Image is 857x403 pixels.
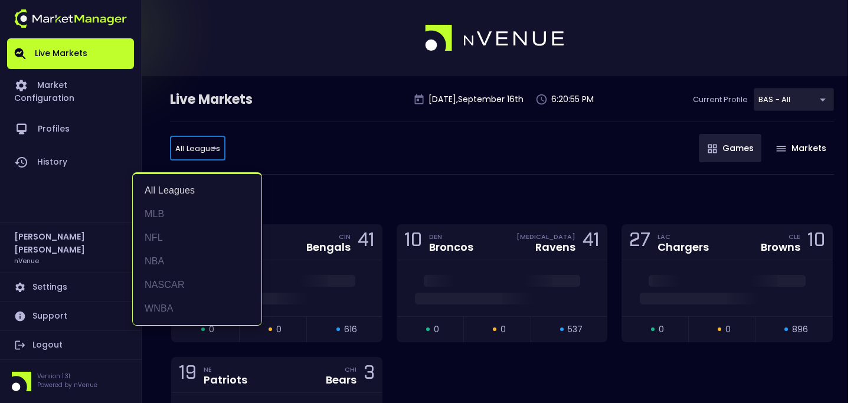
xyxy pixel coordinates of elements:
[133,297,261,320] li: WNBA
[133,202,261,226] li: MLB
[133,273,261,297] li: NASCAR
[133,226,261,250] li: NFL
[133,250,261,273] li: NBA
[133,179,261,202] li: All Leagues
